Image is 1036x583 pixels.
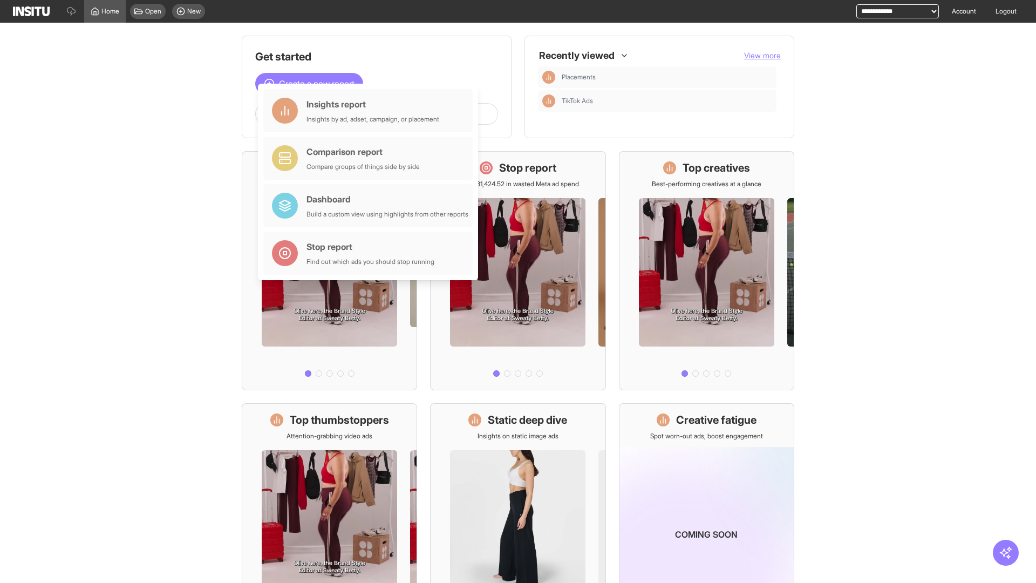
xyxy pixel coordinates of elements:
[744,50,781,61] button: View more
[457,180,579,188] p: Save £31,424.52 in wasted Meta ad spend
[744,51,781,60] span: View more
[562,97,772,105] span: TikTok Ads
[306,257,434,266] div: Find out which ads you should stop running
[488,412,567,428] h1: Static deep dive
[562,73,596,82] span: Placements
[306,145,420,158] div: Comparison report
[306,162,420,171] div: Compare groups of things side by side
[290,412,389,428] h1: Top thumbstoppers
[499,160,556,175] h1: Stop report
[306,240,434,253] div: Stop report
[542,94,555,107] div: Insights
[562,73,772,82] span: Placements
[242,151,417,390] a: What's live nowSee all active ads instantly
[562,97,593,105] span: TikTok Ads
[255,49,498,64] h1: Get started
[145,7,161,16] span: Open
[683,160,750,175] h1: Top creatives
[652,180,761,188] p: Best-performing creatives at a glance
[306,98,439,111] div: Insights report
[255,73,363,94] button: Create a new report
[306,115,439,124] div: Insights by ad, adset, campaign, or placement
[619,151,794,390] a: Top creativesBest-performing creatives at a glance
[101,7,119,16] span: Home
[287,432,372,440] p: Attention-grabbing video ads
[306,193,468,206] div: Dashboard
[13,6,50,16] img: Logo
[542,71,555,84] div: Insights
[478,432,558,440] p: Insights on static image ads
[187,7,201,16] span: New
[430,151,605,390] a: Stop reportSave £31,424.52 in wasted Meta ad spend
[279,77,355,90] span: Create a new report
[306,210,468,219] div: Build a custom view using highlights from other reports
